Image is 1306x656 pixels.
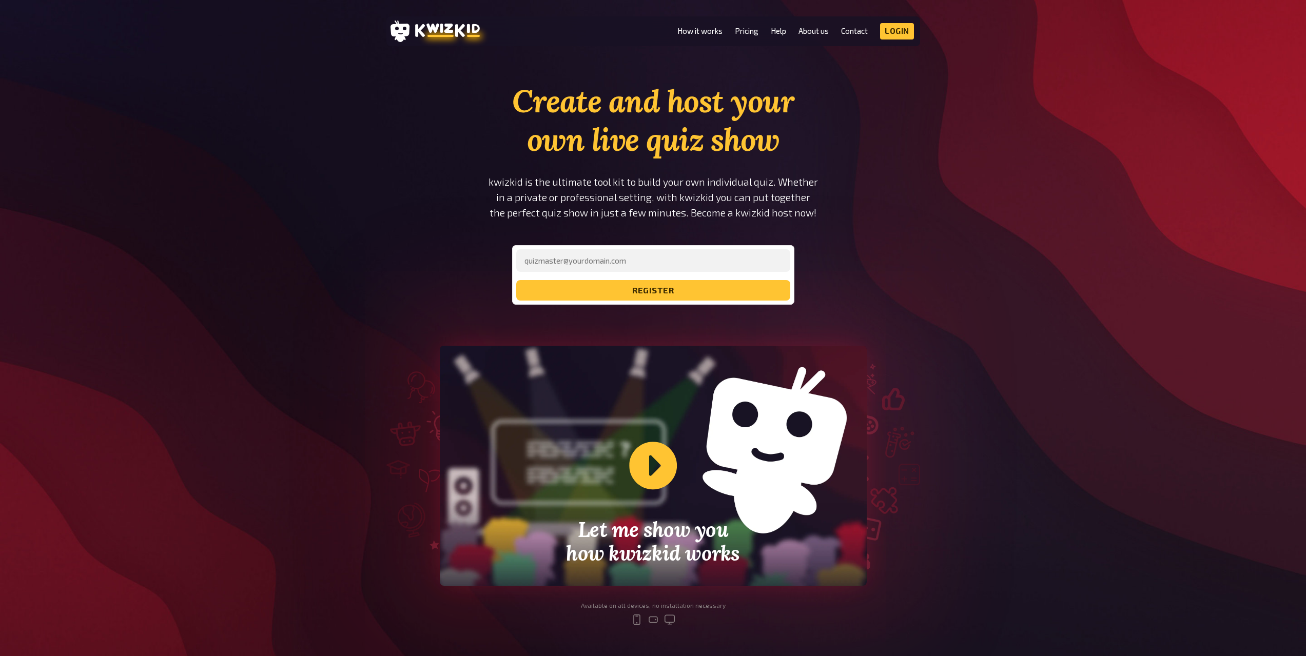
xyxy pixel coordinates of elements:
[735,27,758,35] a: Pricing
[664,613,676,626] svg: desktop
[480,174,827,221] p: kwizkid is the ultimate tool kit to build your own individual quiz. Whether in a private or profe...
[581,602,726,609] div: Available on all devices, no installation necessary
[647,613,659,626] svg: tablet
[631,613,643,626] svg: mobile
[516,280,790,301] button: register
[841,27,868,35] a: Contact
[880,23,914,39] a: Login
[516,249,790,272] input: quizmaster@yourdomain.com
[480,82,827,159] h1: Create and host your own live quiz show
[771,27,786,35] a: Help
[525,518,781,565] h2: Let me show you how kwizkid works
[677,27,723,35] a: How it works
[798,27,829,35] a: About us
